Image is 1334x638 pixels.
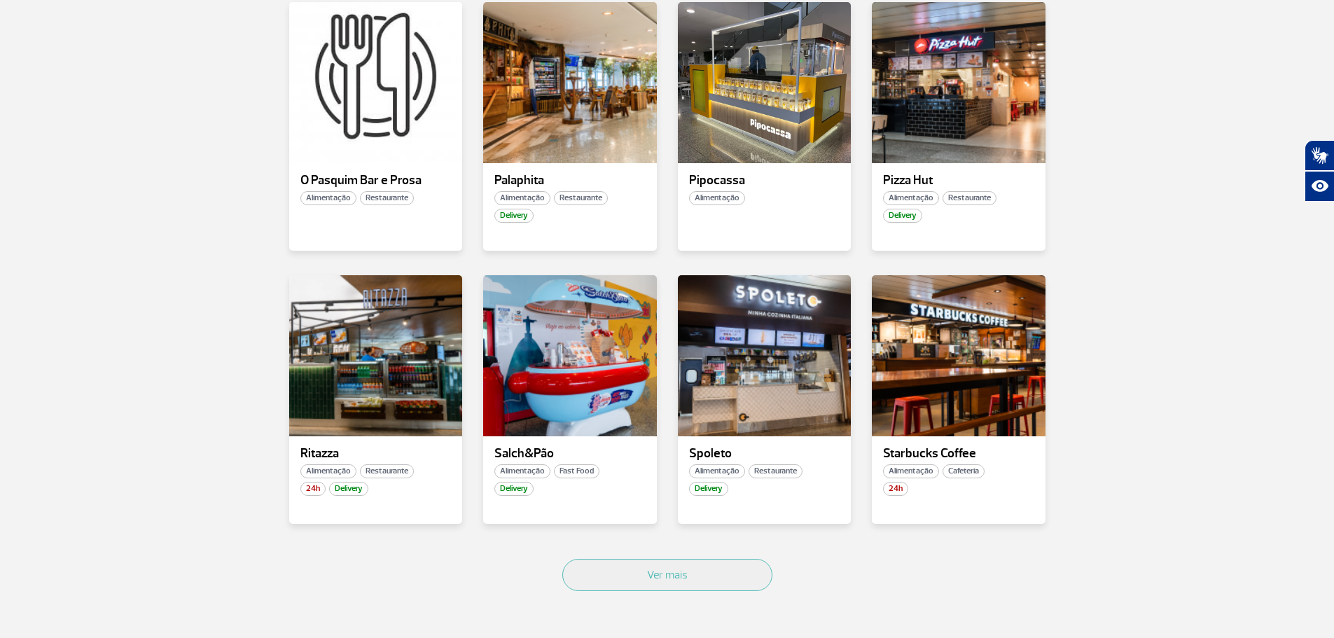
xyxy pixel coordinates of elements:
[749,464,803,478] span: Restaurante
[494,482,534,496] span: Delivery
[329,482,368,496] span: Delivery
[494,447,646,461] p: Salch&Pão
[360,464,414,478] span: Restaurante
[689,191,745,205] span: Alimentação
[554,464,599,478] span: Fast Food
[883,209,922,223] span: Delivery
[689,482,728,496] span: Delivery
[494,174,646,188] p: Palaphita
[689,464,745,478] span: Alimentação
[562,559,772,591] button: Ver mais
[300,191,356,205] span: Alimentação
[689,447,840,461] p: Spoleto
[554,191,608,205] span: Restaurante
[943,191,996,205] span: Restaurante
[883,482,908,496] span: 24h
[883,447,1034,461] p: Starbucks Coffee
[883,174,1034,188] p: Pizza Hut
[300,464,356,478] span: Alimentação
[494,464,550,478] span: Alimentação
[1305,171,1334,202] button: Abrir recursos assistivos.
[943,464,985,478] span: Cafeteria
[883,464,939,478] span: Alimentação
[300,482,326,496] span: 24h
[300,174,452,188] p: O Pasquim Bar e Prosa
[689,174,840,188] p: Pipocassa
[883,191,939,205] span: Alimentação
[300,447,452,461] p: Ritazza
[1305,140,1334,171] button: Abrir tradutor de língua de sinais.
[1305,140,1334,202] div: Plugin de acessibilidade da Hand Talk.
[360,191,414,205] span: Restaurante
[494,209,534,223] span: Delivery
[494,191,550,205] span: Alimentação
